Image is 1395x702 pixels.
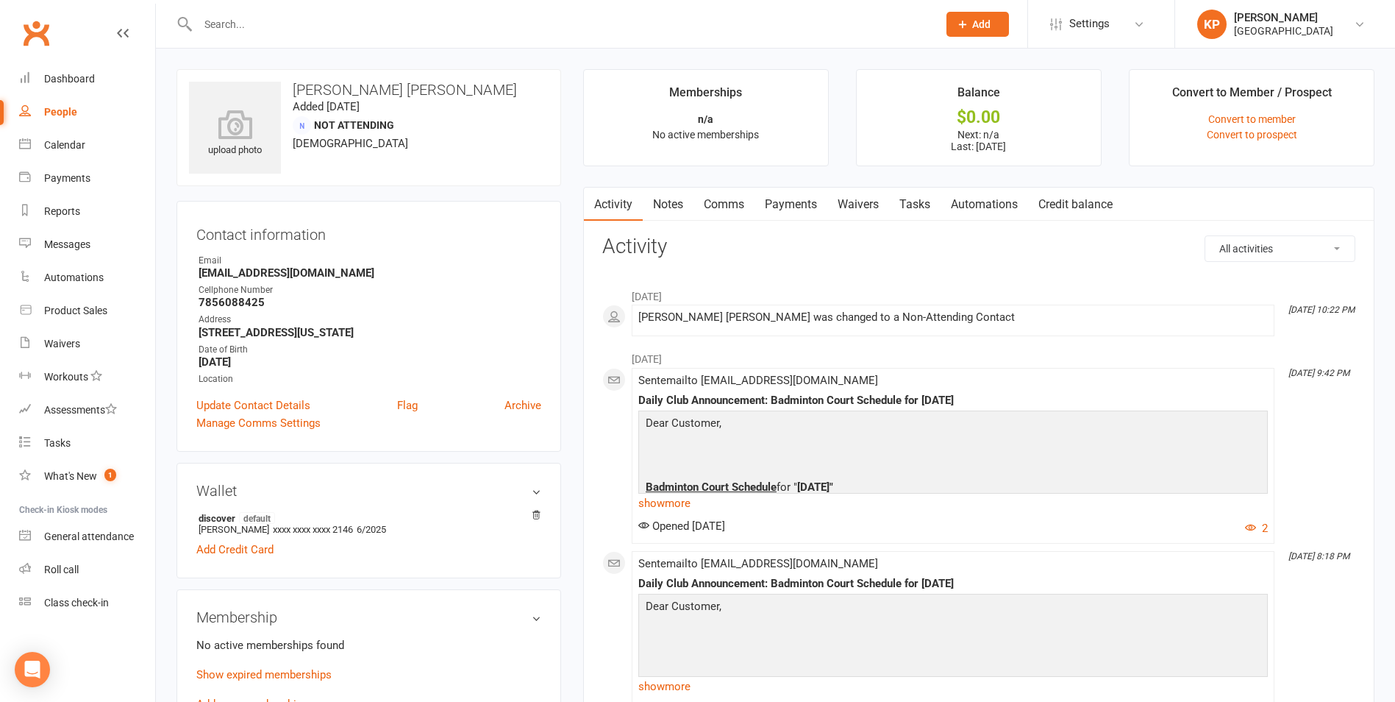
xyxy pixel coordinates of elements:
a: show more [638,676,1268,697]
a: Convert to member [1208,113,1296,125]
a: People [19,96,155,129]
a: Tasks [889,188,941,221]
div: [PERSON_NAME] [PERSON_NAME] was changed to a Non-Attending Contact [638,311,1268,324]
a: Comms [693,188,754,221]
div: Memberships [669,83,742,110]
a: Notes [643,188,693,221]
strong: discover [199,512,534,524]
a: What's New1 [19,460,155,493]
div: Date of Birth [199,343,541,357]
span: Settings [1069,7,1110,40]
div: Tasks [44,437,71,449]
a: Waivers [827,188,889,221]
div: Location [199,372,541,386]
div: Dashboard [44,73,95,85]
strong: 7856088425 [199,296,541,309]
div: Product Sales [44,305,107,316]
span: Add [972,18,991,30]
a: Tasks [19,427,155,460]
span: 6/2025 [357,524,386,535]
div: General attendance [44,531,134,542]
span: Sent email to [EMAIL_ADDRESS][DOMAIN_NAME] [638,374,878,387]
div: Automations [44,272,104,283]
div: Waivers [44,338,80,350]
a: Reports [19,195,155,228]
div: $0.00 [870,110,1088,125]
a: Product Sales [19,294,155,327]
span: No active memberships [652,129,759,141]
u: Badminton Court Schedule [646,481,777,494]
a: Calendar [19,129,155,162]
div: Roll call [44,564,79,575]
a: Dashboard [19,63,155,96]
a: Add Credit Card [196,541,274,559]
div: What's New [44,470,97,482]
div: Payments [44,172,90,184]
b: [DATE]" [797,481,833,494]
a: Payments [754,188,827,221]
a: General attendance kiosk mode [19,520,155,553]
a: Workouts [19,361,155,394]
a: show more [638,493,1268,514]
span: Not Attending [314,119,394,131]
h3: Activity [602,235,1355,258]
button: 2 [1245,520,1268,537]
strong: [EMAIL_ADDRESS][DOMAIN_NAME] [199,266,541,280]
a: Clubworx [18,15,54,52]
a: Messages [19,228,155,261]
div: KP [1197,10,1227,39]
div: People [44,106,77,118]
h3: Membership [196,609,541,625]
div: Messages [44,238,90,250]
li: [DATE] [602,344,1355,367]
span: [DEMOGRAPHIC_DATA] [293,137,408,150]
a: Automations [941,188,1028,221]
div: Address [199,313,541,327]
li: [DATE] [602,281,1355,305]
span: Opened [DATE] [638,520,725,533]
a: Waivers [19,327,155,361]
p: Next: n/a Last: [DATE] [870,129,1088,152]
div: Convert to Member / Prospect [1172,83,1332,110]
i: [DATE] 10:22 PM [1288,305,1355,315]
div: Reports [44,205,80,217]
i: [DATE] 8:18 PM [1288,551,1349,561]
a: Payments [19,162,155,195]
span: 1 [104,469,116,481]
a: Credit balance [1028,188,1123,221]
span: Dear Customer, [646,600,721,613]
time: Added [DATE] [293,100,360,113]
div: upload photo [189,110,281,158]
input: Search... [193,14,927,35]
div: Daily Club Announcement: Badminton Court Schedule for [DATE] [638,578,1268,590]
strong: [DATE] [199,355,541,369]
strong: n/a [698,113,713,125]
button: Add [946,12,1009,37]
h3: Contact information [196,221,541,243]
div: Class check-in [44,597,109,609]
div: Daily Club Announcement: Badminton Court Schedule for [DATE] [638,394,1268,407]
span: default [239,512,275,524]
h3: Wallet [196,483,541,499]
div: Assessments [44,404,117,416]
a: Flag [397,397,418,414]
a: Activity [584,188,643,221]
span: for " [777,481,797,494]
span: Dear Customer, [646,416,721,430]
h3: [PERSON_NAME] [PERSON_NAME] [189,82,549,98]
a: Roll call [19,553,155,586]
a: Update Contact Details [196,397,310,414]
a: Convert to prospect [1207,129,1297,141]
p: No active memberships found [196,637,541,654]
div: Workouts [44,371,88,383]
div: Open Intercom Messenger [15,652,50,687]
div: [GEOGRAPHIC_DATA] [1234,24,1333,38]
a: Automations [19,261,155,294]
a: Manage Comms Settings [196,414,321,432]
div: Email [199,254,541,268]
div: Calendar [44,139,85,151]
div: [PERSON_NAME] [1234,11,1333,24]
a: Show expired memberships [196,668,332,681]
span: Sent email to [EMAIL_ADDRESS][DOMAIN_NAME] [638,557,878,570]
a: Assessments [19,394,155,427]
